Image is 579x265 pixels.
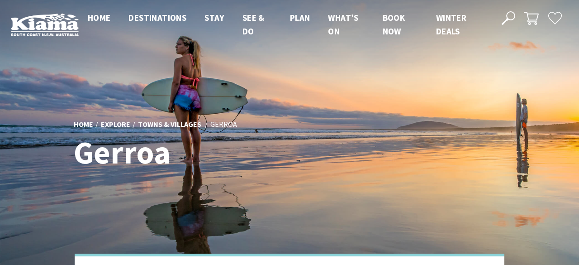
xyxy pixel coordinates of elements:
[74,120,93,130] a: Home
[328,12,358,37] span: What’s On
[11,13,79,37] img: Kiama Logo
[204,12,224,23] span: Stay
[290,12,310,23] span: Plan
[79,11,492,39] nav: Main Menu
[210,119,237,130] li: Gerroa
[101,120,130,130] a: Explore
[128,12,186,23] span: Destinations
[383,12,405,37] span: Book now
[138,120,201,130] a: Towns & Villages
[88,12,111,23] span: Home
[436,12,466,37] span: Winter Deals
[74,135,329,170] h1: Gerroa
[242,12,265,37] span: See & Do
